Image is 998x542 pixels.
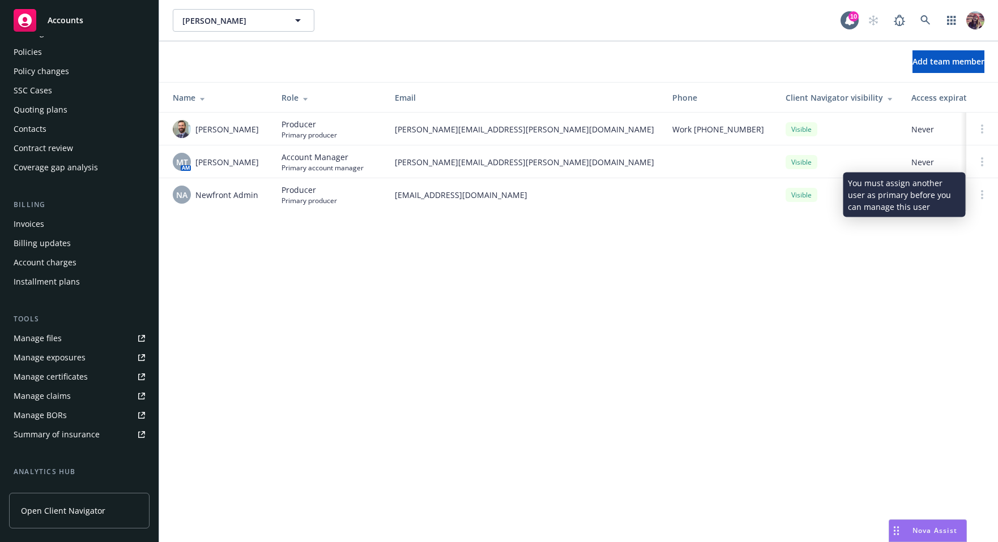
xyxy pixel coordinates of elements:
[14,158,98,177] div: Coverage gap analysis
[9,158,150,177] a: Coverage gap analysis
[888,9,911,32] a: Report a Bug
[889,519,967,542] button: Nova Assist
[966,11,984,29] img: photo
[9,62,150,80] a: Policy changes
[282,163,364,173] span: Primary account manager
[173,9,314,32] button: [PERSON_NAME]
[9,5,150,36] a: Accounts
[173,92,263,104] div: Name
[912,526,957,535] span: Nova Assist
[9,482,150,500] a: Loss summary generator
[912,50,984,73] button: Add team member
[9,253,150,272] a: Account charges
[14,81,52,100] div: SSC Cases
[786,155,817,169] div: Visible
[9,120,150,138] a: Contacts
[9,101,150,119] a: Quoting plans
[9,313,150,325] div: Tools
[14,425,100,444] div: Summary of insurance
[9,139,150,157] a: Contract review
[14,387,71,405] div: Manage claims
[14,368,88,386] div: Manage certificates
[848,11,859,21] div: 10
[9,329,150,347] a: Manage files
[9,406,150,424] a: Manage BORs
[912,56,984,67] span: Add team member
[9,387,150,405] a: Manage claims
[9,273,150,291] a: Installment plans
[282,196,337,205] span: Primary producer
[786,188,817,202] div: Visible
[176,156,188,168] span: MT
[786,122,817,136] div: Visible
[9,215,150,233] a: Invoices
[395,92,654,104] div: Email
[14,215,44,233] div: Invoices
[786,92,893,104] div: Client Navigator visibility
[9,81,150,100] a: SSC Cases
[889,520,903,541] div: Drag to move
[14,329,62,347] div: Manage files
[282,184,337,196] span: Producer
[14,43,42,61] div: Policies
[9,199,150,210] div: Billing
[282,151,364,163] span: Account Manager
[195,123,259,135] span: [PERSON_NAME]
[21,505,105,517] span: Open Client Navigator
[672,92,767,104] div: Phone
[14,349,86,367] div: Manage exposures
[14,62,69,80] div: Policy changes
[9,425,150,444] a: Summary of insurance
[395,189,654,201] span: [EMAIL_ADDRESS][DOMAIN_NAME]
[914,9,937,32] a: Search
[395,156,654,168] span: [PERSON_NAME][EMAIL_ADDRESS][PERSON_NAME][DOMAIN_NAME]
[182,15,280,27] span: [PERSON_NAME]
[176,189,187,201] span: NA
[14,101,67,119] div: Quoting plans
[395,123,654,135] span: [PERSON_NAME][EMAIL_ADDRESS][PERSON_NAME][DOMAIN_NAME]
[14,120,46,138] div: Contacts
[940,9,963,32] a: Switch app
[282,130,337,140] span: Primary producer
[9,466,150,478] div: Analytics hub
[14,273,80,291] div: Installment plans
[282,118,337,130] span: Producer
[862,9,885,32] a: Start snowing
[195,156,259,168] span: [PERSON_NAME]
[9,43,150,61] a: Policies
[9,234,150,252] a: Billing updates
[14,234,71,252] div: Billing updates
[195,189,258,201] span: Newfront Admin
[14,482,108,500] div: Loss summary generator
[173,120,191,138] img: photo
[48,16,83,25] span: Accounts
[14,139,73,157] div: Contract review
[672,123,764,135] span: Work [PHONE_NUMBER]
[282,92,377,104] div: Role
[9,349,150,367] a: Manage exposures
[14,253,76,272] div: Account charges
[9,368,150,386] a: Manage certificates
[14,406,67,424] div: Manage BORs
